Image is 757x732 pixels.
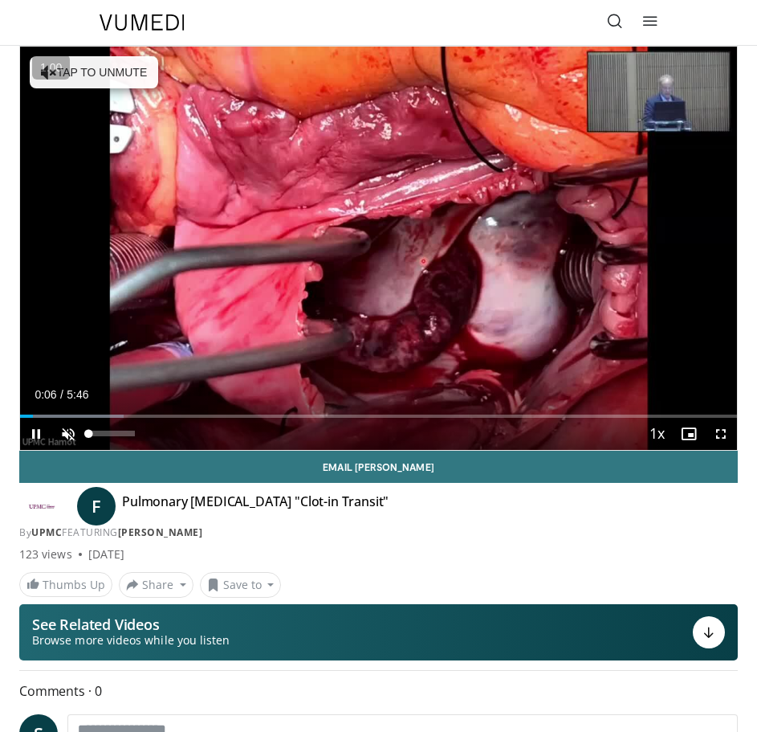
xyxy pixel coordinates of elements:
div: [DATE] [88,546,124,562]
button: Unmute [52,418,84,450]
img: VuMedi Logo [100,14,185,31]
span: / [60,388,63,401]
a: [PERSON_NAME] [118,525,203,539]
div: Volume Level [88,431,134,436]
img: UPMC [19,493,64,519]
div: By FEATURING [19,525,738,540]
span: 5:46 [67,388,88,401]
button: Tap to unmute [30,56,158,88]
button: Pause [20,418,52,450]
button: Playback Rate [641,418,673,450]
a: UPMC [31,525,62,539]
div: Progress Bar [20,415,737,418]
a: Thumbs Up [19,572,112,597]
span: Comments 0 [19,681,738,701]
span: 123 views [19,546,72,562]
a: Email [PERSON_NAME] [19,451,738,483]
button: See Related Videos Browse more videos while you listen [19,604,738,660]
a: F [77,487,116,525]
video-js: Video Player [20,47,737,450]
span: 0:06 [35,388,56,401]
h4: Pulmonary [MEDICAL_DATA] "Clot-in Transit" [122,493,389,519]
button: Fullscreen [705,418,737,450]
span: Browse more videos while you listen [32,632,230,648]
button: Enable picture-in-picture mode [673,418,705,450]
button: Share [119,572,193,598]
button: Save to [200,572,282,598]
p: See Related Videos [32,616,230,632]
